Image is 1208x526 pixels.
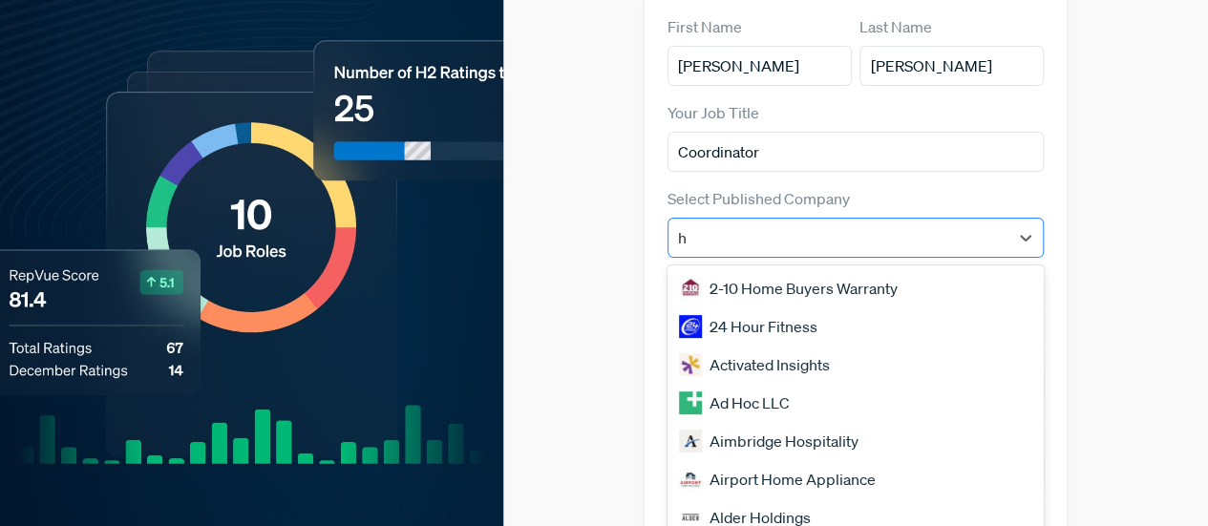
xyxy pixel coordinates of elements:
[668,422,1045,460] div: Aimbridge Hospitality
[668,15,742,38] label: First Name
[668,346,1045,384] div: Activated Insights
[679,277,702,300] img: 2-10 Home Buyers Warranty
[668,187,850,210] label: Select Published Company
[668,269,1045,307] div: 2-10 Home Buyers Warranty
[668,46,852,86] input: First Name
[668,132,1045,172] input: Title
[679,430,702,452] img: Aimbridge Hospitality
[679,391,702,414] img: Ad Hoc LLC
[668,307,1045,346] div: 24 Hour Fitness
[679,315,702,338] img: 24 Hour Fitness
[679,468,702,491] img: Airport Home Appliance
[668,101,759,124] label: Your Job Title
[679,353,702,376] img: Activated Insights
[668,460,1045,498] div: Airport Home Appliance
[859,15,932,38] label: Last Name
[668,384,1045,422] div: Ad Hoc LLC
[859,46,1044,86] input: Last Name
